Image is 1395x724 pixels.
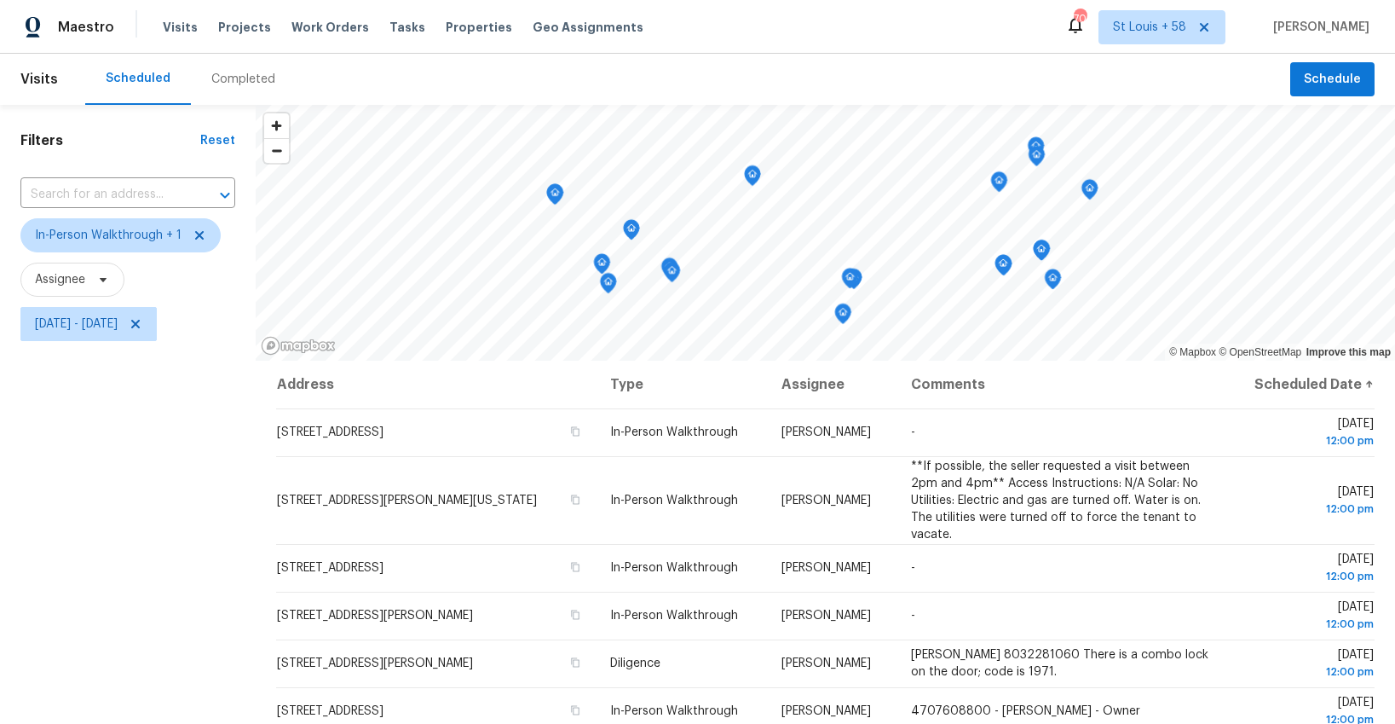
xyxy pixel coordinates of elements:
span: In-Person Walkthrough + 1 [35,227,182,244]
span: [PERSON_NAME] 8032281060 There is a combo lock on the door; code is 1971. [911,649,1208,678]
span: [PERSON_NAME] [1266,19,1369,36]
span: **If possible, the seller requested a visit between 2pm and 4pm** Access Instructions: N/A Solar:... [911,460,1201,541]
div: Map marker [546,183,563,210]
span: - [911,610,915,622]
span: Diligence [610,657,660,669]
a: Improve this map [1306,346,1391,358]
button: Zoom in [264,113,289,138]
span: [STREET_ADDRESS] [277,562,383,574]
span: In-Person Walkthrough [610,705,738,717]
span: - [911,562,915,574]
span: [STREET_ADDRESS] [277,705,383,717]
span: [PERSON_NAME] [781,610,871,622]
span: [DATE] - [DATE] [35,316,118,333]
canvas: Map [256,105,1395,361]
span: [DATE] [1240,601,1374,633]
span: 4707608800 - [PERSON_NAME] - Owner [911,705,1140,717]
div: 12:00 pm [1240,501,1374,518]
div: Map marker [1033,240,1050,266]
button: Schedule [1290,62,1375,97]
span: [PERSON_NAME] [781,705,871,717]
span: [STREET_ADDRESS][PERSON_NAME][US_STATE] [277,495,537,507]
span: Visits [20,61,58,98]
div: Map marker [1034,240,1051,266]
button: Copy Address [568,492,583,507]
span: In-Person Walkthrough [610,426,738,438]
span: [PERSON_NAME] [781,495,871,507]
span: St Louis + 58 [1113,19,1186,36]
div: 12:00 pm [1240,432,1374,449]
span: In-Person Walkthrough [610,610,738,622]
th: Assignee [768,361,896,408]
span: [DATE] [1240,486,1374,518]
th: Comments [897,361,1227,408]
button: Copy Address [568,703,583,718]
div: 705 [1074,10,1086,27]
div: Map marker [1028,136,1045,163]
th: Scheduled Date ↑ [1226,361,1375,408]
div: 12:00 pm [1240,616,1374,633]
span: [PERSON_NAME] [781,657,871,669]
input: Search for an address... [20,182,187,208]
span: Geo Assignments [533,19,643,36]
span: [DATE] [1240,553,1374,585]
button: Zoom out [264,138,289,163]
button: Copy Address [568,424,583,439]
a: OpenStreetMap [1219,346,1301,358]
span: Zoom out [264,139,289,163]
div: Completed [211,71,275,88]
th: Address [276,361,597,408]
div: Map marker [1028,145,1045,171]
span: Projects [218,19,271,36]
div: Map marker [994,254,1012,281]
th: Type [597,361,768,408]
span: - [911,426,915,438]
div: Map marker [841,268,858,294]
a: Mapbox [1169,346,1216,358]
span: In-Person Walkthrough [610,495,738,507]
div: Map marker [995,255,1012,281]
button: Copy Address [568,655,583,670]
div: Map marker [834,303,851,329]
span: [STREET_ADDRESS][PERSON_NAME] [277,610,473,622]
span: [STREET_ADDRESS] [277,426,383,438]
span: Assignee [35,271,85,288]
span: [PERSON_NAME] [781,562,871,574]
div: Map marker [664,261,681,287]
span: Visits [163,19,198,36]
div: Map marker [1044,269,1061,295]
div: Map marker [1081,179,1098,206]
div: Map marker [623,219,640,246]
span: In-Person Walkthrough [610,562,738,574]
span: Tasks [389,21,425,33]
div: Map marker [990,171,1007,198]
div: Map marker [744,165,761,191]
div: Map marker [593,253,610,280]
div: Scheduled [106,70,170,87]
span: [DATE] [1240,418,1374,449]
span: [PERSON_NAME] [781,426,871,438]
button: Copy Address [568,607,583,623]
span: Maestro [58,19,114,36]
div: Map marker [845,269,862,295]
span: [STREET_ADDRESS][PERSON_NAME] [277,657,473,669]
a: Mapbox homepage [261,336,336,356]
div: Reset [200,132,235,149]
div: 12:00 pm [1240,568,1374,585]
button: Open [213,183,237,207]
span: Work Orders [291,19,369,36]
div: Map marker [600,273,617,299]
span: [DATE] [1240,649,1374,681]
span: Properties [446,19,512,36]
h1: Filters [20,132,200,149]
button: Copy Address [568,559,583,575]
div: 12:00 pm [1240,663,1374,681]
span: Schedule [1304,69,1361,90]
div: Map marker [661,258,678,284]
